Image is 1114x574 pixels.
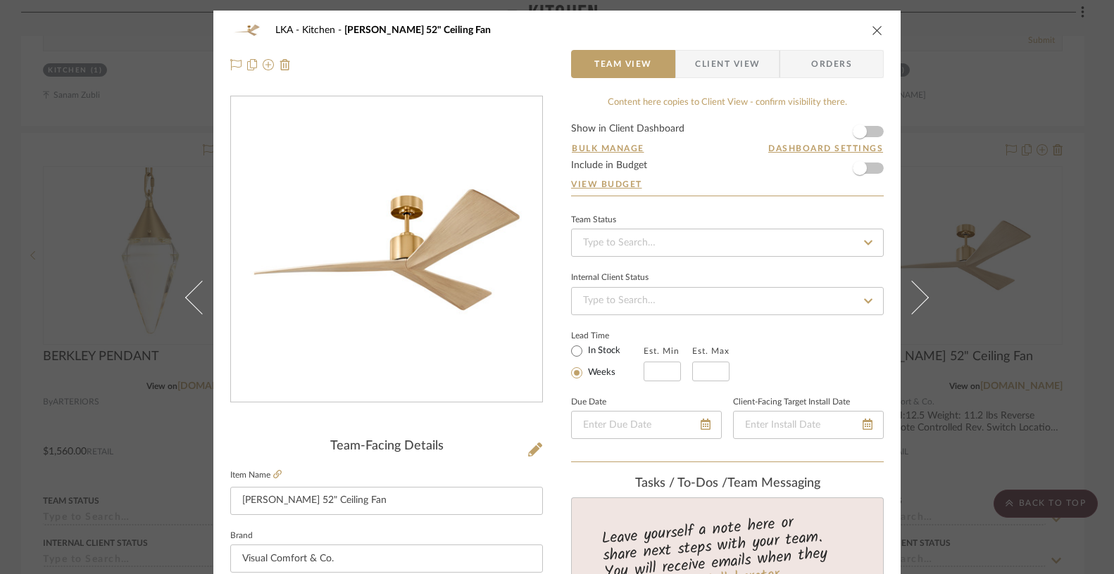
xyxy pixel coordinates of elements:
div: team Messaging [571,476,884,492]
button: Dashboard Settings [768,142,884,155]
input: Type to Search… [571,287,884,315]
button: Bulk Manage [571,142,645,155]
div: Team-Facing Details [230,439,543,454]
input: Type to Search… [571,229,884,257]
label: Weeks [585,366,615,379]
input: Enter Item Name [230,487,543,515]
input: Enter Install Date [733,411,884,439]
div: 0 [231,97,542,402]
input: Enter Due Date [571,411,722,439]
img: 782107f2-5dbf-49ce-b2b5-b44854f41989_436x436.jpg [234,97,539,402]
img: 782107f2-5dbf-49ce-b2b5-b44854f41989_48x40.jpg [230,16,264,44]
button: close [871,24,884,37]
span: Tasks / To-Dos / [635,477,727,490]
label: Est. Max [692,346,730,356]
span: Kitchen [302,25,344,35]
img: Remove from project [280,59,291,70]
label: Est. Min [644,346,680,356]
span: Orders [796,50,868,78]
span: [PERSON_NAME] 52" Ceiling Fan [344,25,491,35]
div: Internal Client Status [571,274,649,281]
label: Lead Time [571,329,644,342]
label: Brand [230,532,253,540]
input: Enter Brand [230,544,543,573]
div: Team Status [571,217,616,224]
label: Item Name [230,469,282,481]
label: Due Date [571,399,606,406]
label: In Stock [585,345,620,357]
span: LKA [275,25,302,35]
label: Client-Facing Target Install Date [733,399,850,406]
div: Content here copies to Client View - confirm visibility there. [571,96,884,110]
mat-radio-group: Select item type [571,342,644,381]
span: Team View [594,50,652,78]
span: Client View [695,50,760,78]
a: View Budget [571,179,884,190]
